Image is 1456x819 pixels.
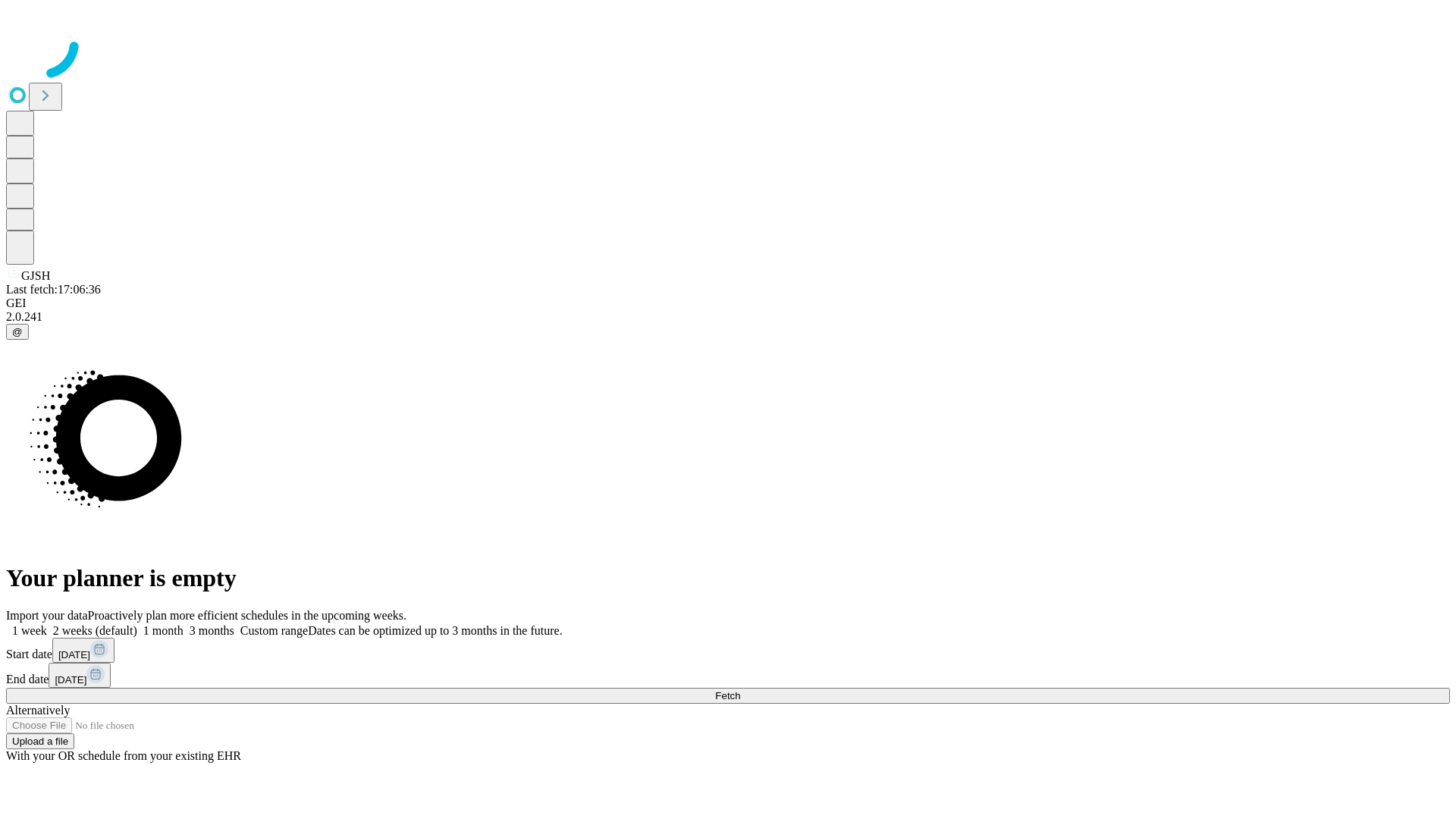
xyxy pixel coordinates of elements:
[190,624,234,637] span: 3 months
[55,674,86,686] span: [DATE]
[240,624,308,637] span: Custom range
[12,624,47,637] span: 1 week
[21,269,50,282] span: GJSH
[308,624,562,637] span: Dates can be optimized up to 3 months in the future.
[6,749,241,762] span: With your OR schedule from your existing EHR
[6,688,1450,704] button: Fetch
[6,283,101,296] span: Last fetch: 17:06:36
[12,326,23,337] span: @
[88,609,406,622] span: Proactively plan more efficient schedules in the upcoming weeks.
[6,324,29,340] button: @
[6,297,1450,310] div: GEI
[49,663,111,688] button: [DATE]
[6,704,70,717] span: Alternatively
[58,649,90,661] span: [DATE]
[6,733,74,749] button: Upload a file
[715,690,740,701] span: Fetch
[6,609,88,622] span: Import your data
[52,638,115,663] button: [DATE]
[6,638,1450,663] div: Start date
[6,663,1450,688] div: End date
[143,624,184,637] span: 1 month
[6,564,1450,592] h1: Your planner is empty
[53,624,137,637] span: 2 weeks (default)
[6,310,1450,324] div: 2.0.241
